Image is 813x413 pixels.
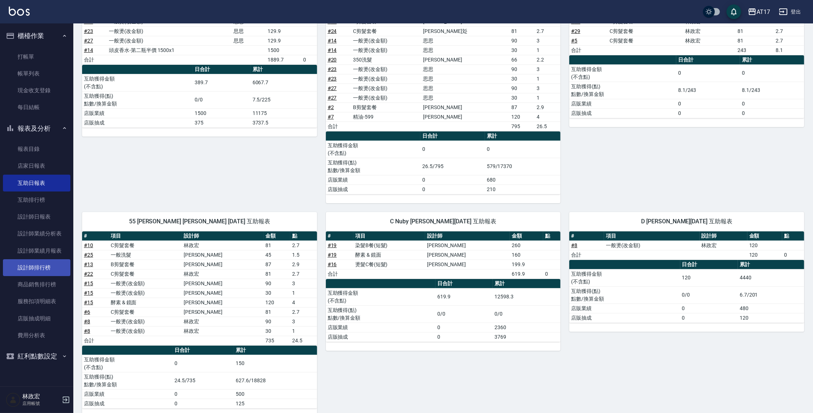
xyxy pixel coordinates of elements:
[535,36,561,45] td: 3
[335,218,552,225] span: C Nuby [PERSON_NAME][DATE] 互助報表
[569,108,676,118] td: 店販抽成
[422,93,509,103] td: 思思
[290,288,317,298] td: 1
[485,131,561,141] th: 累計
[676,55,740,65] th: 日合計
[604,241,699,250] td: 一般燙(改金額)
[232,36,266,45] td: 思思
[109,288,182,298] td: 一般燙(改金額)
[485,158,561,175] td: 579/17370
[736,36,774,45] td: 81
[422,112,509,122] td: [PERSON_NAME]
[569,250,604,260] td: 合計
[353,260,425,269] td: 燙髮C餐(短髮)
[420,175,485,185] td: 0
[510,260,543,269] td: 199.9
[326,231,353,241] th: #
[352,64,422,74] td: 一般燙(改金額)
[109,307,182,317] td: C剪髮套餐
[736,45,774,55] td: 243
[3,327,70,344] a: 費用分析表
[84,280,93,286] a: #15
[493,305,560,323] td: 0/0
[569,8,804,55] table: a dense table
[569,269,680,286] td: 互助獲得金額 (不含點)
[680,313,738,323] td: 0
[328,76,337,82] a: #23
[422,45,509,55] td: 思思
[109,241,182,250] td: C剪髮套餐
[510,269,543,279] td: 619.9
[736,26,774,36] td: 81
[82,8,317,65] table: a dense table
[510,231,543,241] th: 金額
[676,108,740,118] td: 0
[352,112,422,122] td: 精油-599
[234,372,317,389] td: 627.6/18828
[290,250,317,260] td: 1.5
[352,83,422,93] td: 一般燙(改金額)
[422,103,509,112] td: [PERSON_NAME]
[328,57,337,63] a: #20
[182,298,264,307] td: [PERSON_NAME]
[738,269,804,286] td: 4440
[182,241,264,250] td: 林政宏
[109,269,182,279] td: C剪髮套餐
[82,108,193,118] td: 店販業績
[747,231,782,241] th: 金額
[435,279,493,289] th: 日合計
[326,305,436,323] td: 互助獲得(點) 點數/換算金額
[232,26,266,36] td: 思思
[747,241,782,250] td: 120
[6,392,21,407] img: Person
[109,279,182,288] td: 一般燙(改金額)
[493,332,560,342] td: 3769
[109,317,182,326] td: 一般燙(改金額)
[683,26,736,36] td: 林政宏
[352,36,422,45] td: 一般燙(改金額)
[569,55,804,118] table: a dense table
[745,4,773,19] button: AT17
[82,231,317,346] table: a dense table
[328,114,334,120] a: #7
[680,304,738,313] td: 0
[425,250,510,260] td: [PERSON_NAME]
[264,241,290,250] td: 81
[571,28,580,34] a: #29
[82,231,109,241] th: #
[422,55,509,64] td: [PERSON_NAME]
[3,310,70,327] a: 店販抽成明細
[740,82,804,99] td: 8.1/243
[740,55,804,65] th: 累計
[747,250,782,260] td: 120
[509,45,535,55] td: 30
[182,317,264,326] td: 林政宏
[3,347,70,366] button: 紅利點數設定
[328,19,337,25] a: #11
[3,225,70,242] a: 設計師業績分析表
[182,307,264,317] td: [PERSON_NAME]
[182,279,264,288] td: [PERSON_NAME]
[234,355,317,372] td: 150
[535,74,561,83] td: 1
[535,93,561,103] td: 1
[328,66,337,72] a: #23
[84,328,90,334] a: #8
[757,7,770,16] div: AT17
[571,19,580,25] a: #28
[290,317,317,326] td: 3
[266,26,301,36] td: 129.9
[569,304,680,313] td: 店販業績
[82,346,317,409] table: a dense table
[328,38,337,44] a: #14
[251,74,317,91] td: 6067.7
[290,307,317,317] td: 2.7
[173,399,234,408] td: 0
[569,231,804,260] table: a dense table
[543,269,561,279] td: 0
[700,241,747,250] td: 林政宏
[535,122,561,131] td: 26.5
[782,250,804,260] td: 0
[3,259,70,276] a: 設計師排行榜
[82,55,107,64] td: 合計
